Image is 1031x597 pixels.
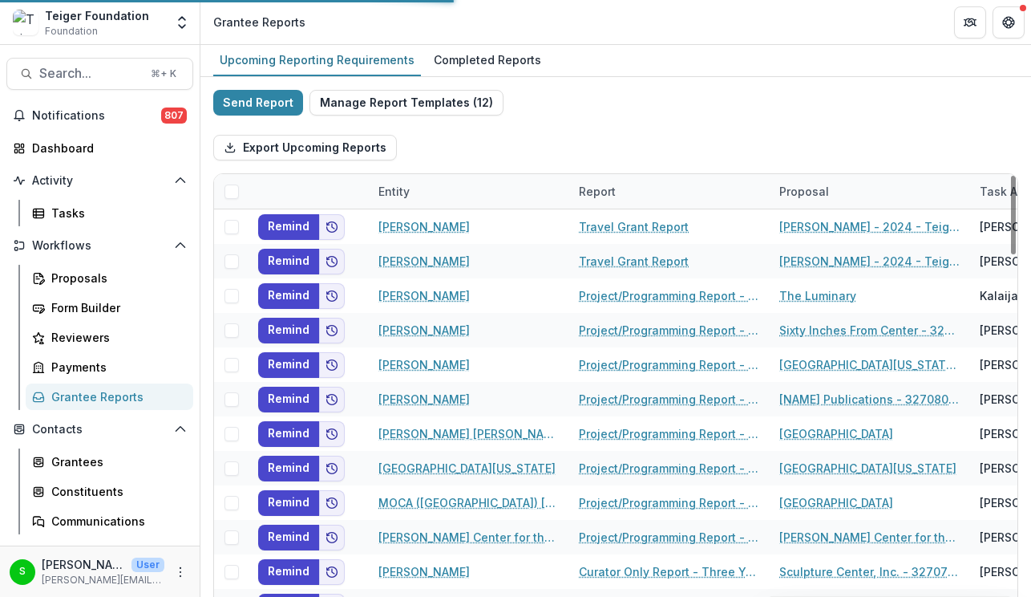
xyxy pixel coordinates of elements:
a: Dashboard [6,135,193,161]
button: Open Data & Reporting [6,541,193,567]
div: Report [569,174,770,209]
a: Proposals [26,265,193,291]
a: [PERSON_NAME] [378,322,470,339]
button: Add to friends [319,249,345,274]
button: Partners [954,6,986,39]
button: Send Report [213,90,303,116]
button: Remind [258,525,319,550]
button: Open Workflows [6,233,193,258]
a: Sixty Inches From Center - 32707763 [779,322,960,339]
a: [PERSON_NAME] [PERSON_NAME] [378,425,560,442]
div: ⌘ + K [148,65,180,83]
a: Project/Programming Report - Conversation [579,460,760,477]
button: Add to friends [319,318,345,343]
button: Add to friends [319,490,345,516]
a: [PERSON_NAME] - 2024 - Teiger Foundation Travel Grant [779,253,960,270]
div: Payments [51,359,180,376]
a: Project/Programming Report - Conversation [579,322,760,339]
a: Project/Programming Report - Conversation [579,494,760,511]
div: Form Builder [51,299,180,316]
div: Dashboard [32,140,180,156]
button: Add to friends [319,214,345,240]
button: Remind [258,456,319,481]
p: [PERSON_NAME][EMAIL_ADDRESS][DOMAIN_NAME] [42,573,164,587]
div: Report [569,183,625,200]
a: [PERSON_NAME] Center for the Visual Arts [378,529,560,546]
a: The Luminary [779,287,856,304]
a: [GEOGRAPHIC_DATA][US_STATE] [779,460,956,477]
div: Grantee Reports [213,14,305,30]
a: [PERSON_NAME] [378,253,470,270]
button: Remind [258,318,319,343]
span: Activity [32,174,168,188]
button: Add to friends [319,559,345,585]
a: Sculpture Center, Inc. - 32707092 [779,563,960,580]
a: Project/Programming Report - Conversation [579,529,760,546]
a: [PERSON_NAME] - 2024 - Teiger Foundation Travel Grant [779,218,960,235]
a: [GEOGRAPHIC_DATA][US_STATE] [378,460,556,477]
a: [PERSON_NAME] [378,563,470,580]
div: Entity [369,183,419,200]
span: Contacts [32,423,168,437]
a: Tasks [26,200,193,226]
div: Stephanie [19,567,26,577]
a: [GEOGRAPHIC_DATA] [779,425,893,442]
a: [GEOGRAPHIC_DATA] [779,494,893,511]
p: User [131,558,164,572]
a: Grantees [26,449,193,475]
button: Search... [6,58,193,90]
a: Communications [26,508,193,534]
div: Completed Reports [427,48,548,71]
span: Foundation [45,24,98,39]
div: Proposal [770,174,970,209]
a: Travel Grant Report [579,253,689,270]
button: Add to friends [319,525,345,550]
a: Payments [26,354,193,380]
a: MOCA ([GEOGRAPHIC_DATA]) [GEOGRAPHIC_DATA] [378,494,560,511]
a: Curator Only Report - Three Year [579,563,760,580]
div: Proposal [770,183,839,200]
div: Constituents [51,483,180,500]
button: Get Help [993,6,1025,39]
div: Grantee Reports [51,388,180,405]
a: [PERSON_NAME] [378,287,470,304]
button: Open Activity [6,168,193,193]
a: [PERSON_NAME] Center for the Visual Arts - 32705743 [779,529,960,546]
a: Form Builder [26,294,193,321]
img: Teiger Foundation [13,10,38,35]
a: Travel Grant Report [579,218,689,235]
button: Manage Report Templates (12) [309,90,503,116]
div: Communications [51,513,180,530]
span: Notifications [32,109,161,123]
button: Remind [258,283,319,309]
div: Reviewers [51,329,180,346]
div: Teiger Foundation [45,7,149,24]
a: Reviewers [26,324,193,351]
button: Add to friends [319,283,345,309]
p: [PERSON_NAME] [42,556,125,573]
a: Project/Programming Report - Conversation [579,425,760,442]
button: More [171,562,190,582]
a: Project/Programming Report - Conversation [579,391,760,408]
span: 807 [161,108,187,124]
button: Notifications807 [6,103,193,128]
button: Remind [258,490,319,516]
a: [GEOGRAPHIC_DATA][US_STATE], [GEOGRAPHIC_DATA] [779,356,960,373]
div: Upcoming Reporting Requirements [213,48,421,71]
a: [NAME] Publications - 32708083 [779,391,960,408]
nav: breadcrumb [207,10,312,34]
button: Open Contacts [6,416,193,442]
a: Project/Programming Report - Conversation [579,356,760,373]
a: Project/Programming Report - Conversation [579,287,760,304]
div: Proposals [51,270,180,286]
span: Search... [39,66,141,81]
span: Workflows [32,239,168,253]
a: Completed Reports [427,45,548,76]
button: Add to friends [319,387,345,412]
button: Export Upcoming Reports [213,135,397,160]
button: Remind [258,421,319,447]
a: Grantee Reports [26,384,193,410]
a: Constituents [26,478,193,505]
